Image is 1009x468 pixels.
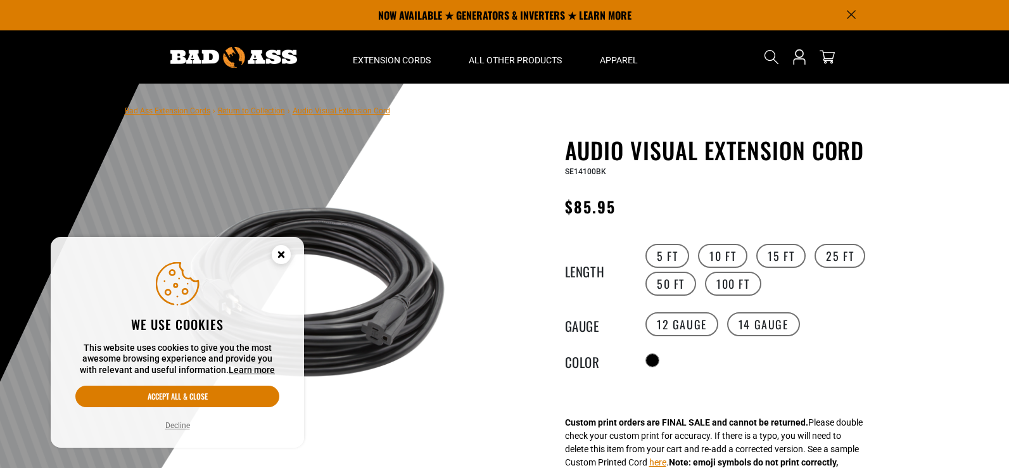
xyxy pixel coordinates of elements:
nav: breadcrumbs [125,103,390,118]
p: This website uses cookies to give you the most awesome browsing experience and provide you with r... [75,343,279,376]
label: 12 Gauge [645,312,718,336]
h2: We use cookies [75,316,279,332]
legend: Color [565,352,628,369]
img: Bad Ass Extension Cords [170,47,297,68]
label: 5 FT [645,244,689,268]
span: › [288,106,290,115]
strong: Custom print orders are FINAL SALE and cannot be returned. [565,417,808,427]
summary: Extension Cords [334,30,450,84]
a: Return to Collection [218,106,285,115]
h1: Audio Visual Extension Cord [565,137,875,163]
legend: Length [565,262,628,278]
span: Apparel [600,54,638,66]
button: Accept all & close [75,386,279,407]
a: Bad Ass Extension Cords [125,106,210,115]
summary: All Other Products [450,30,581,84]
span: Audio Visual Extension Cord [293,106,390,115]
span: Extension Cords [353,54,431,66]
span: › [213,106,215,115]
aside: Cookie Consent [51,237,304,448]
label: 50 FT [645,272,696,296]
a: Learn more [229,365,275,375]
span: SE14100BK [565,167,606,176]
summary: Apparel [581,30,657,84]
button: Decline [162,419,194,432]
img: black [162,139,467,445]
legend: Gauge [565,316,628,332]
label: 15 FT [756,244,806,268]
span: All Other Products [469,54,562,66]
label: 10 FT [698,244,747,268]
label: 100 FT [705,272,761,296]
span: $85.95 [565,195,616,218]
summary: Search [761,47,782,67]
label: 14 Gauge [727,312,800,336]
label: 25 FT [815,244,865,268]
